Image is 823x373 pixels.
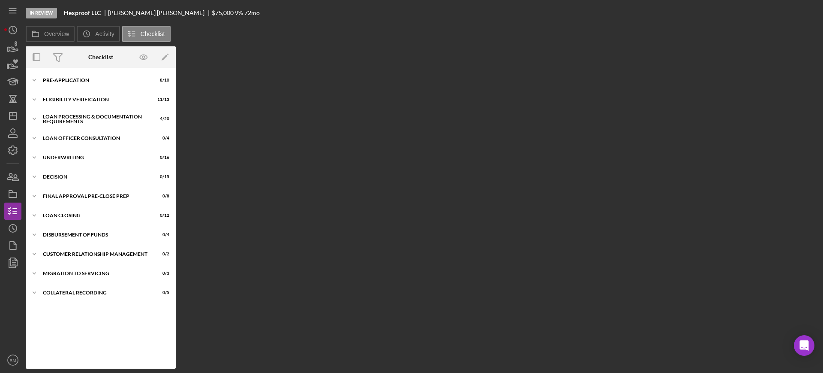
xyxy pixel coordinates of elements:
b: Hexproof LLC [64,9,101,16]
button: RM [4,352,21,369]
div: 8 / 10 [154,78,169,83]
div: Collateral Recording [43,290,148,295]
label: Activity [95,30,114,37]
span: $75,000 [212,9,234,16]
div: Open Intercom Messenger [794,335,814,356]
label: Checklist [141,30,165,37]
div: 0 / 5 [154,290,169,295]
div: In Review [26,8,57,18]
div: Checklist [88,54,113,61]
div: 0 / 12 [154,213,169,218]
div: Final Approval Pre-Close Prep [43,194,148,199]
div: 0 / 2 [154,252,169,257]
div: Loan Processing & Documentation Requirements [43,114,148,124]
div: 0 / 3 [154,271,169,276]
div: Disbursement of Funds [43,232,148,237]
div: Loan Closing [43,213,148,218]
div: Underwriting [43,155,148,160]
div: Pre-Application [43,78,148,83]
div: Loan Officer Consultation [43,136,148,141]
div: 0 / 16 [154,155,169,160]
div: Eligibility Verification [43,97,148,102]
button: Checklist [122,26,171,42]
div: 0 / 4 [154,136,169,141]
div: 9 % [235,9,243,16]
div: 0 / 15 [154,174,169,179]
div: 0 / 4 [154,232,169,237]
div: 4 / 20 [154,116,169,121]
button: Overview [26,26,75,42]
div: 0 / 8 [154,194,169,199]
div: 72 mo [244,9,260,16]
button: Activity [77,26,120,42]
div: Customer Relationship Management [43,252,148,257]
div: 11 / 13 [154,97,169,102]
div: Decision [43,174,148,179]
text: RM [10,358,16,363]
div: [PERSON_NAME] [PERSON_NAME] [108,9,212,16]
label: Overview [44,30,69,37]
div: Migration to Servicing [43,271,148,276]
